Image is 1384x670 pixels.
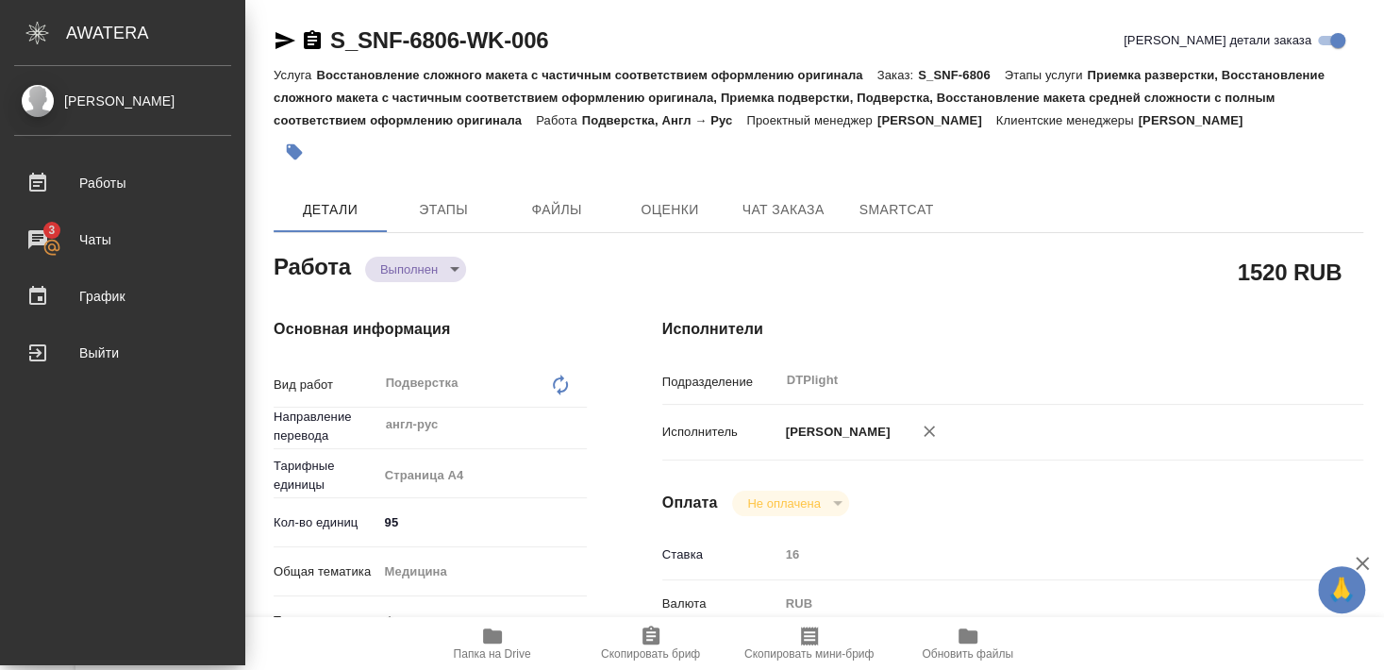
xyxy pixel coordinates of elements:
[889,617,1047,670] button: Обновить файлы
[662,545,779,564] p: Ставка
[1005,68,1088,82] p: Этапы услуги
[274,68,1325,127] p: Приемка разверстки, Восстановление сложного макета с частичным соответствием оформлению оригинала...
[662,492,718,514] h4: Оплата
[5,273,241,320] a: График
[274,611,378,630] p: Тематика
[274,248,351,282] h2: Работа
[330,27,548,53] a: S_SNF-6806-WK-006
[274,131,315,173] button: Добавить тэг
[536,113,582,127] p: Работа
[378,460,587,492] div: Страница А4
[572,617,730,670] button: Скопировать бриф
[877,68,918,82] p: Заказ:
[274,457,378,494] p: Тарифные единицы
[732,491,848,516] div: Выполнен
[601,647,700,661] span: Скопировать бриф
[1326,570,1358,610] span: 🙏
[1124,31,1311,50] span: [PERSON_NAME] детали заказа
[66,14,245,52] div: AWATERA
[454,647,531,661] span: Папка на Drive
[1138,113,1257,127] p: [PERSON_NAME]
[274,29,296,52] button: Скопировать ссылку для ЯМессенджера
[285,198,375,222] span: Детали
[744,647,874,661] span: Скопировать мини-бриф
[274,68,316,82] p: Услуга
[742,495,825,511] button: Не оплачена
[14,282,231,310] div: График
[378,509,587,536] input: ✎ Введи что-нибудь
[909,410,950,452] button: Удалить исполнителя
[662,373,779,392] p: Подразделение
[365,257,466,282] div: Выполнен
[779,588,1305,620] div: RUB
[274,318,587,341] h4: Основная информация
[14,226,231,254] div: Чаты
[37,221,66,240] span: 3
[5,159,241,207] a: Работы
[14,91,231,111] div: [PERSON_NAME]
[779,423,891,442] p: [PERSON_NAME]
[14,339,231,367] div: Выйти
[851,198,942,222] span: SmartCat
[511,198,602,222] span: Файлы
[662,318,1363,341] h4: Исполнители
[274,376,378,394] p: Вид работ
[1238,256,1342,288] h2: 1520 RUB
[398,198,489,222] span: Этапы
[378,556,587,588] div: Медицина
[413,617,572,670] button: Папка на Drive
[316,68,876,82] p: Восстановление сложного макета с частичным соответствием оформлению оригинала
[378,605,587,637] div: Фармацевтика
[625,198,715,222] span: Оценки
[274,408,378,445] p: Направление перевода
[274,562,378,581] p: Общая тематика
[301,29,324,52] button: Скопировать ссылку
[922,647,1013,661] span: Обновить файлы
[5,216,241,263] a: 3Чаты
[877,113,996,127] p: [PERSON_NAME]
[274,513,378,532] p: Кол-во единиц
[996,113,1139,127] p: Клиентские менеджеры
[14,169,231,197] div: Работы
[746,113,876,127] p: Проектный менеджер
[5,329,241,377] a: Выйти
[582,113,747,127] p: Подверстка, Англ → Рус
[662,595,779,613] p: Валюта
[662,423,779,442] p: Исполнитель
[738,198,828,222] span: Чат заказа
[918,68,1005,82] p: S_SNF-6806
[730,617,889,670] button: Скопировать мини-бриф
[1318,566,1365,613] button: 🙏
[779,541,1305,568] input: Пустое поле
[375,261,443,277] button: Выполнен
